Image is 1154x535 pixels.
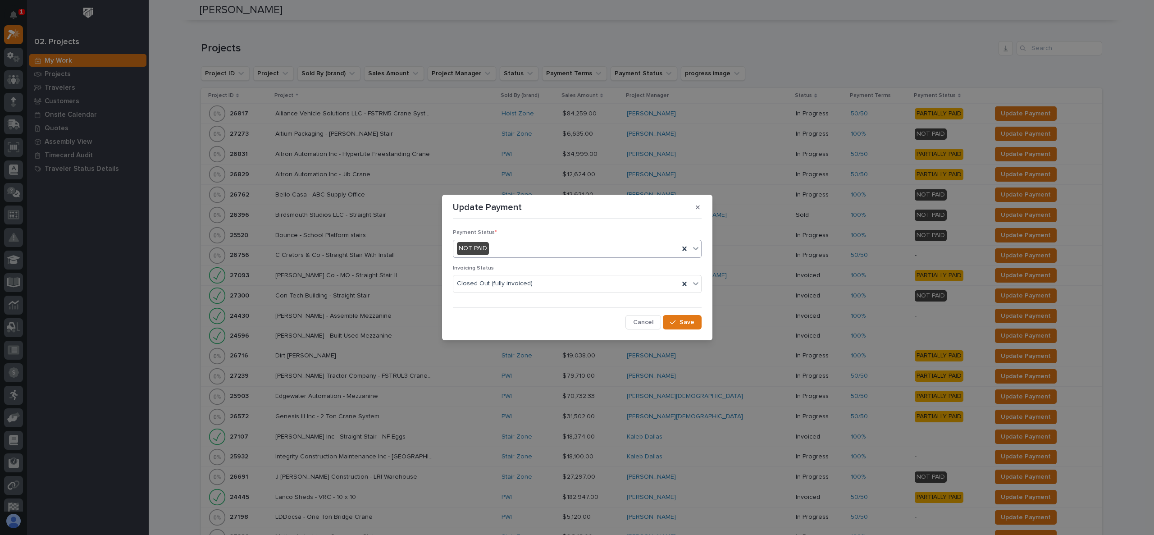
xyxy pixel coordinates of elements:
span: Invoicing Status [453,265,494,271]
span: Closed Out (fully invoiced) [457,279,533,288]
div: NOT PAID [457,242,489,255]
span: Save [680,318,694,326]
span: Payment Status [453,230,497,235]
button: Cancel [625,315,661,329]
p: Update Payment [453,202,522,213]
span: Cancel [633,318,653,326]
button: Save [663,315,701,329]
